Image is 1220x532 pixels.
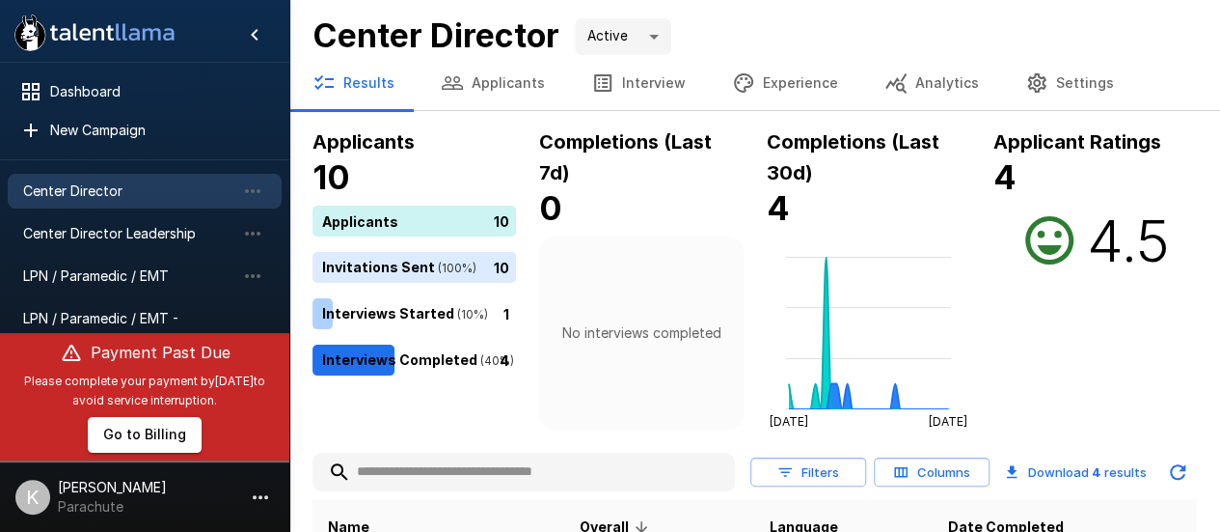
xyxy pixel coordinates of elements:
div: Active [575,18,671,55]
p: 4 [500,350,509,370]
b: 4 [1092,464,1101,480]
button: Experience [709,56,861,110]
b: 4 [993,157,1017,197]
button: Updated Today - 5:27 PM [1158,453,1197,491]
b: Center Director [312,15,559,55]
button: Applicants [418,56,568,110]
button: Results [289,56,418,110]
button: Interview [568,56,709,110]
button: Filters [750,458,866,488]
button: Download 4 results [997,453,1154,491]
b: 4 [767,188,790,228]
p: 10 [494,210,509,231]
tspan: [DATE] [929,414,967,429]
h2: 4.5 [1086,206,1169,275]
button: Columns [874,458,990,488]
b: Applicants [312,130,415,154]
button: Settings [1002,56,1137,110]
b: 10 [312,157,350,197]
b: Completions (Last 30d) [767,130,939,184]
tspan: [DATE] [769,414,807,429]
b: Completions (Last 7d) [539,130,712,184]
p: 1 [503,303,509,323]
button: Analytics [861,56,1002,110]
b: Applicant Ratings [993,130,1161,154]
b: 0 [539,188,562,228]
p: No interviews completed [561,323,720,343]
p: 10 [494,257,509,277]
